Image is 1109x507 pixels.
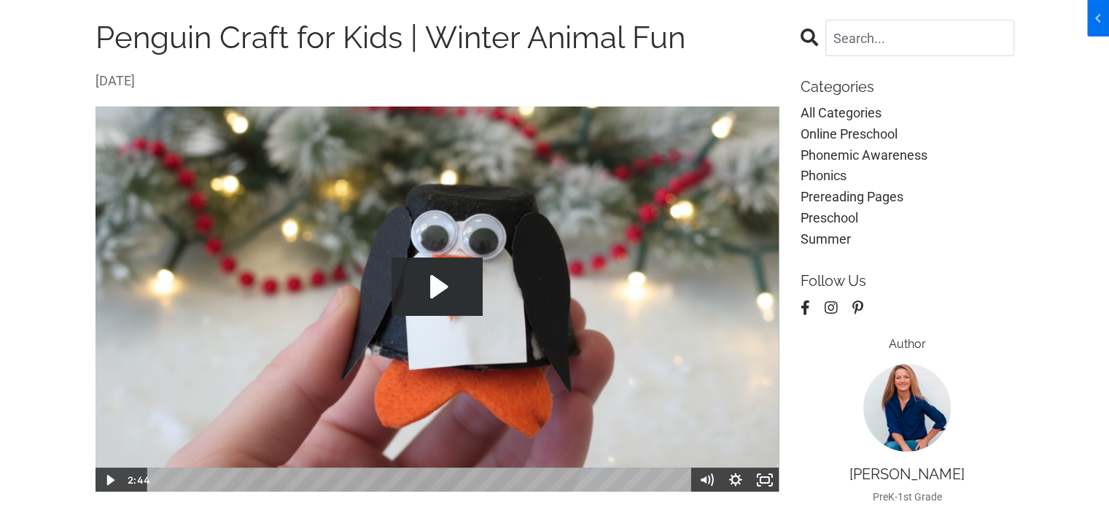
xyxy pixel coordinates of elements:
[801,187,1014,208] a: prereading pages
[96,71,779,92] span: [DATE]
[2,9,20,27] span: chevron_left
[801,78,1014,96] p: Categories
[801,124,1014,145] a: online preschool
[392,258,483,316] button: Play Video: file-uploads/sites/2147505858/video/567a8c-1030-81c1-bce7-181b468727_Polar_Day_6-_Pen...
[825,20,1014,56] input: Search...
[801,489,1014,505] p: PreK-1st Grade
[801,272,1014,290] p: Follow Us
[96,20,779,56] h1: Penguin Craft for Kids | Winter Animal Fun
[157,468,685,492] div: Playbar
[95,468,124,492] button: Play Video
[801,229,1014,250] a: summer
[801,166,1014,187] a: phonics
[750,468,779,492] button: Fullscreen
[721,468,750,492] button: Show settings menu
[692,468,721,492] button: Mute
[801,208,1014,229] a: preschool
[801,465,1014,483] p: [PERSON_NAME]
[801,103,1014,124] a: All Categories
[801,337,1014,351] h6: Author
[801,145,1014,166] a: phonemic awareness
